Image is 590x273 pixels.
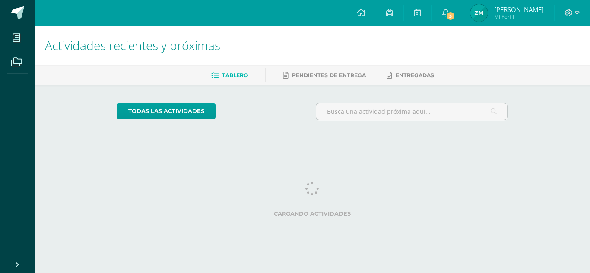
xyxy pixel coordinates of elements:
[117,210,508,217] label: Cargando actividades
[211,69,248,82] a: Tablero
[446,11,455,21] span: 3
[396,72,434,78] span: Entregadas
[222,72,248,78] span: Tablero
[117,103,216,119] a: todas las Actividades
[494,13,544,20] span: Mi Perfil
[292,72,366,78] span: Pendientes de entrega
[283,69,366,82] a: Pendientes de entrega
[494,5,544,14] span: [PERSON_NAME]
[470,4,488,22] img: ca92fcdcb9cc8c3c3ccd5f32bb73b7e6.png
[45,37,220,53] span: Actividades recientes y próximas
[387,69,434,82] a: Entregadas
[316,103,508,120] input: Busca una actividad próxima aquí...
